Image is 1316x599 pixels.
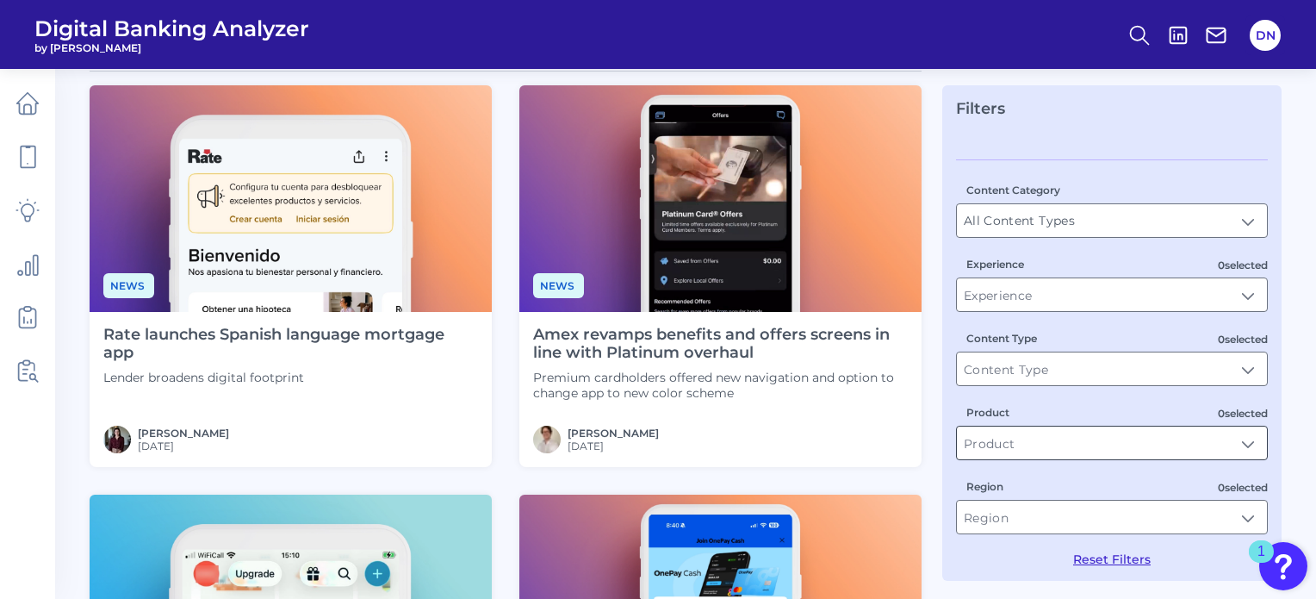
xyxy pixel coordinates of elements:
p: Lender broadens digital footprint [103,370,478,385]
input: Experience [957,278,1267,311]
img: RNFetchBlobTmp_0b8yx2vy2p867rz195sbp4h.png [103,426,131,453]
button: Open Resource Center, 1 new notification [1259,542,1307,590]
span: Filters [956,99,1005,118]
span: by [PERSON_NAME] [34,41,309,54]
span: [DATE] [138,440,229,452]
img: MIchael McCaw [533,426,561,453]
label: Experience [966,258,1024,271]
a: News [533,277,584,293]
label: Region [966,480,1003,493]
span: [DATE] [568,440,659,452]
a: [PERSON_NAME] [138,427,229,440]
h4: Rate launches Spanish language mortgage app [103,326,478,363]
input: Product [957,427,1267,459]
label: Content Type [966,332,1037,345]
span: Digital Banking Analyzer [34,16,309,41]
div: 1 [1257,552,1265,574]
img: News - Phone.png [519,85,922,312]
img: News - Phone Zoom In.png [90,85,492,312]
span: News [103,273,154,298]
label: Product [966,406,1009,419]
p: Premium cardholders offered new navigation and option to change app to new color scheme [533,370,908,401]
input: Content Type [957,353,1267,385]
button: DN [1250,20,1281,51]
span: News [533,273,584,298]
button: Reset Filters [1073,552,1151,567]
label: Content Category [966,184,1060,197]
a: News [103,277,154,293]
input: Region [957,501,1267,533]
a: [PERSON_NAME] [568,427,659,440]
h4: Amex revamps benefits and offers screens in line with Platinum overhaul [533,326,908,363]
